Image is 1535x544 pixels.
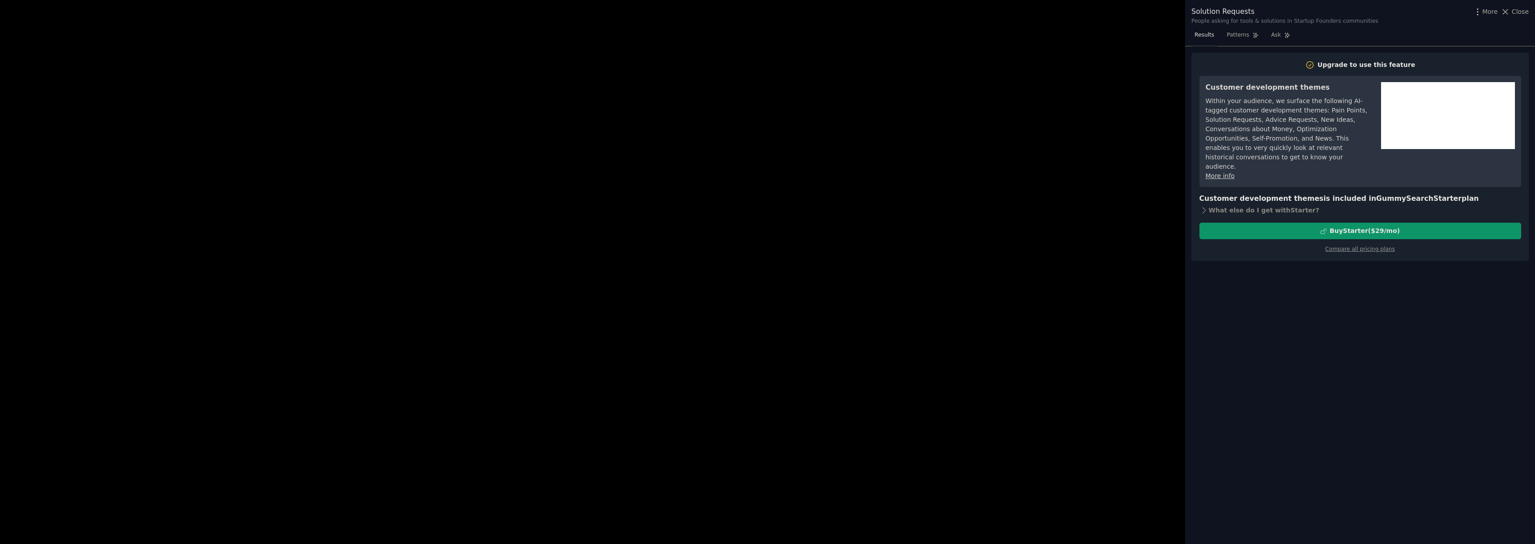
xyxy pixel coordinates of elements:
div: Solution Requests [1191,6,1378,17]
a: Compare all pricing plans [1325,246,1395,252]
button: Close [1501,7,1529,17]
div: What else do I get with Starter ? [1199,204,1521,216]
a: Patterns [1224,28,1261,46]
a: More info [1206,172,1235,179]
span: Results [1195,31,1214,39]
h3: Customer development themes is included in plan [1199,193,1521,204]
span: GummySearch Starter [1376,194,1461,203]
div: People asking for tools & solutions in Startup Founders communities [1191,17,1378,25]
span: Patterns [1227,31,1249,39]
div: Buy Starter ($ 29 /mo ) [1330,226,1400,236]
span: More [1482,7,1498,17]
button: BuyStarter($29/mo) [1199,223,1521,239]
h3: Customer development themes [1206,82,1369,93]
iframe: YouTube video player [1381,82,1515,149]
a: Ask [1268,28,1294,46]
a: Results [1191,28,1217,46]
div: Upgrade to use this feature [1318,60,1415,70]
span: Ask [1271,31,1281,39]
div: Within your audience, we surface the following AI-tagged customer development themes: Pain Points... [1206,96,1369,171]
button: More [1473,7,1498,17]
span: Close [1512,7,1529,17]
